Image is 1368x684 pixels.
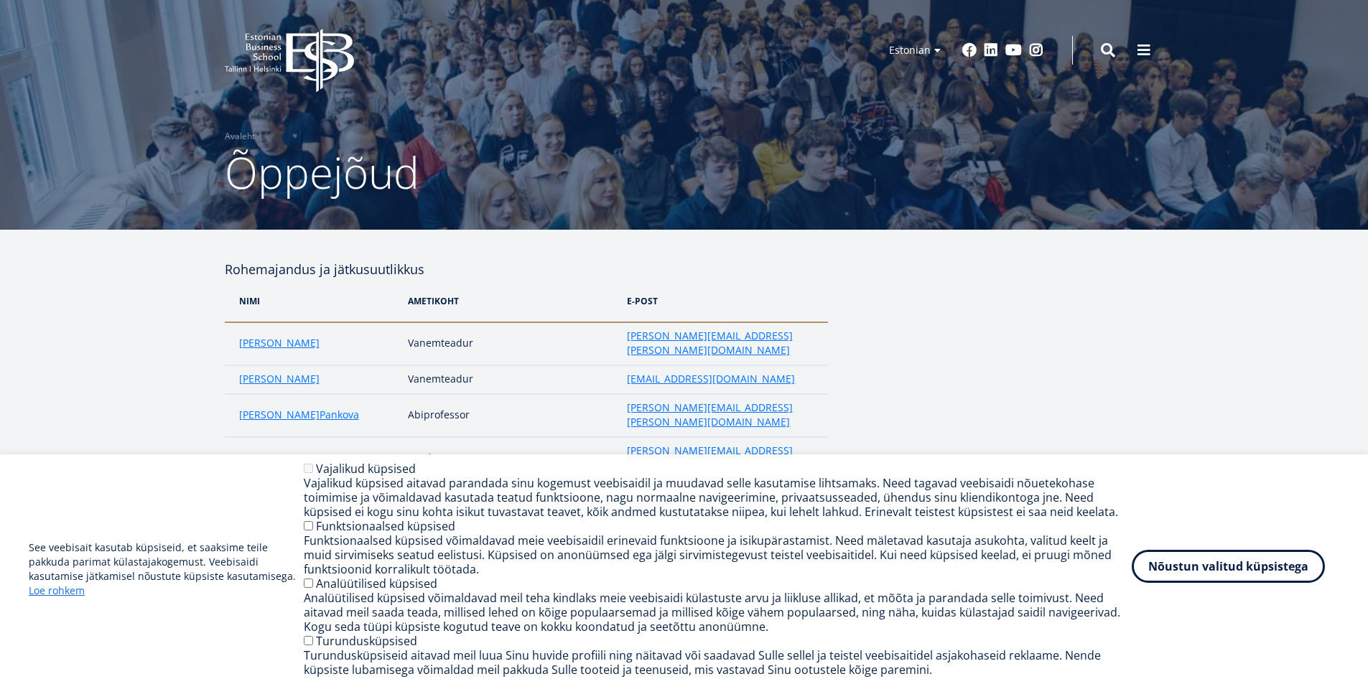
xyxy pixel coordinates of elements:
[316,518,455,534] label: Funktsionaalsed küpsised
[401,437,620,480] td: Teadur
[620,280,827,322] th: e-post
[239,451,320,465] a: [PERSON_NAME]
[627,329,813,357] a: [PERSON_NAME][EMAIL_ADDRESS][PERSON_NAME][DOMAIN_NAME]
[627,372,795,386] a: [EMAIL_ADDRESS][DOMAIN_NAME]
[1132,550,1325,583] button: Nõustun valitud küpsistega
[29,584,85,598] a: Loe rohkem
[239,372,320,386] a: [PERSON_NAME]
[627,400,813,429] a: [PERSON_NAME][EMAIL_ADDRESS][PERSON_NAME][DOMAIN_NAME]
[1005,43,1022,57] a: Youtube
[225,129,255,144] a: Avaleht
[304,476,1132,519] div: Vajalikud küpsised aitavad parandada sinu kogemust veebisaidil ja muudavad selle kasutamise lihts...
[401,322,620,365] td: Vanemteadur
[304,648,1132,677] div: Turundusküpsiseid aitavad meil luua Sinu huvide profiili ning näitavad või saadavad Sulle sellel ...
[316,633,417,649] label: Turundusküpsised
[401,365,620,394] td: Vanemteadur
[304,591,1132,634] div: Analüütilised küpsised võimaldavad meil teha kindlaks meie veebisaidi külastuste arvu ja liikluse...
[225,258,828,280] h4: Rohemajandus ja jätkusuutlikkus
[316,461,416,477] label: Vajalikud küpsised
[225,143,419,202] span: Õppejõud
[239,336,320,350] a: [PERSON_NAME]
[627,444,813,472] a: [PERSON_NAME][EMAIL_ADDRESS][DOMAIN_NAME]
[225,280,401,322] th: NIMi
[401,394,620,437] td: Abiprofessor
[984,43,998,57] a: Linkedin
[1029,43,1043,57] a: Instagram
[320,408,359,422] a: Pankova
[29,540,304,598] p: See veebisait kasutab küpsiseid, et saaksime teile pakkuda parimat külastajakogemust. Veebisaidi ...
[316,576,437,591] label: Analüütilised küpsised
[962,43,977,57] a: Facebook
[239,408,320,422] a: [PERSON_NAME]
[304,533,1132,576] div: Funktsionaalsed küpsised võimaldavad meie veebisaidil erinevaid funktsioone ja isikupärastamist. ...
[401,280,620,322] th: Ametikoht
